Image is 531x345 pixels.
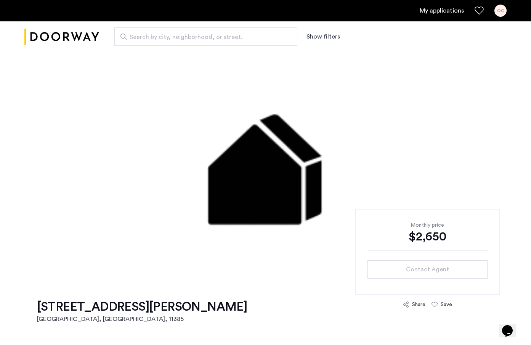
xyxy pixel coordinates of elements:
div: $2,650 [367,229,488,244]
img: logo [24,23,99,51]
a: [STREET_ADDRESS][PERSON_NAME][GEOGRAPHIC_DATA], [GEOGRAPHIC_DATA], 11385 [37,299,247,324]
div: Save [441,301,452,308]
a: My application [420,6,464,15]
span: Search by city, neighborhood, or street. [130,32,276,42]
img: 2.gif [96,52,436,281]
h1: [STREET_ADDRESS][PERSON_NAME] [37,299,247,314]
a: Cazamio logo [24,23,99,51]
iframe: chat widget [499,314,523,337]
button: button [367,260,488,279]
a: Favorites [475,6,484,15]
div: Monthly price [367,221,488,229]
input: Apartment Search [114,27,297,46]
h2: [GEOGRAPHIC_DATA], [GEOGRAPHIC_DATA] , 11385 [37,314,247,324]
span: Contact Agent [406,265,449,274]
div: OC [494,5,507,17]
button: Show or hide filters [306,32,340,41]
div: Share [412,301,425,308]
